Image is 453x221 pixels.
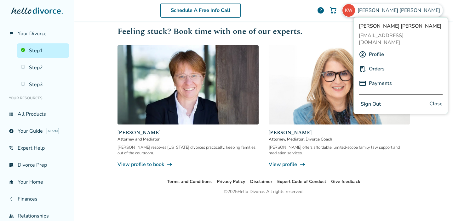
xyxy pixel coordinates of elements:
[5,92,69,104] li: Your Resources
[342,4,355,17] img: kemarie318@gmail.com
[269,136,410,142] span: Attorney, Mediator, Divorce Coach
[9,129,14,134] span: explore
[5,107,69,121] a: view_listAll Products
[359,32,443,46] span: [EMAIL_ADDRESS][DOMAIN_NAME]
[17,43,69,58] a: Step1
[167,179,212,185] a: Terms and Conditions
[359,80,366,87] img: P
[217,179,245,185] a: Privacy Policy
[9,112,14,117] span: view_list
[9,31,14,36] span: flag_2
[9,146,14,151] span: phone_in_talk
[9,163,14,168] span: list_alt_check
[269,161,410,168] a: View profileline_end_arrow_notch
[160,3,241,18] a: Schedule A Free Info Call
[47,128,59,134] span: AI beta
[5,26,69,41] a: flag_2Your Divorce
[369,77,392,89] a: Payments
[269,145,410,156] div: [PERSON_NAME] offers affordable, limited-scope family law support and mediation services.
[359,65,366,73] img: P
[224,188,303,196] div: © 2025 Hello Divorce. All rights reserved.
[167,161,173,168] span: line_end_arrow_notch
[5,124,69,138] a: exploreYour GuideAI beta
[5,175,69,189] a: garage_homeYour Home
[277,179,326,185] a: Expert Code of Conduct
[118,136,259,142] span: Attorney and Mediator
[118,25,410,38] h2: Feeling stuck? Book time with one of our experts.
[250,178,272,185] li: Disclaimer
[118,129,259,136] span: [PERSON_NAME]
[369,48,384,60] a: Profile
[118,161,259,168] a: View profile to bookline_end_arrow_notch
[9,213,14,218] span: group
[269,129,410,136] span: [PERSON_NAME]
[5,158,69,172] a: list_alt_checkDivorce Prep
[429,100,443,109] span: Close
[118,145,259,156] div: [PERSON_NAME] resolves [US_STATE] divorces practically, keeping families out of the courtroom.
[317,7,324,14] a: help
[18,30,47,37] span: Your Divorce
[359,51,366,58] img: A
[421,191,453,221] iframe: Chat Widget
[9,196,14,202] span: attach_money
[17,60,69,75] a: Step2
[300,161,306,168] span: line_end_arrow_notch
[369,63,385,75] a: Orders
[359,23,443,30] span: [PERSON_NAME] [PERSON_NAME]
[358,7,443,14] span: [PERSON_NAME] [PERSON_NAME]
[5,141,69,155] a: phone_in_talkExpert Help
[331,178,360,185] li: Give feedback
[269,45,410,124] img: Lisa Zonder
[118,45,259,124] img: Anne Mania
[5,192,69,206] a: attach_moneyFinances
[359,100,383,109] button: Sign Out
[17,77,69,92] a: Step3
[9,180,14,185] span: garage_home
[330,7,337,14] img: Cart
